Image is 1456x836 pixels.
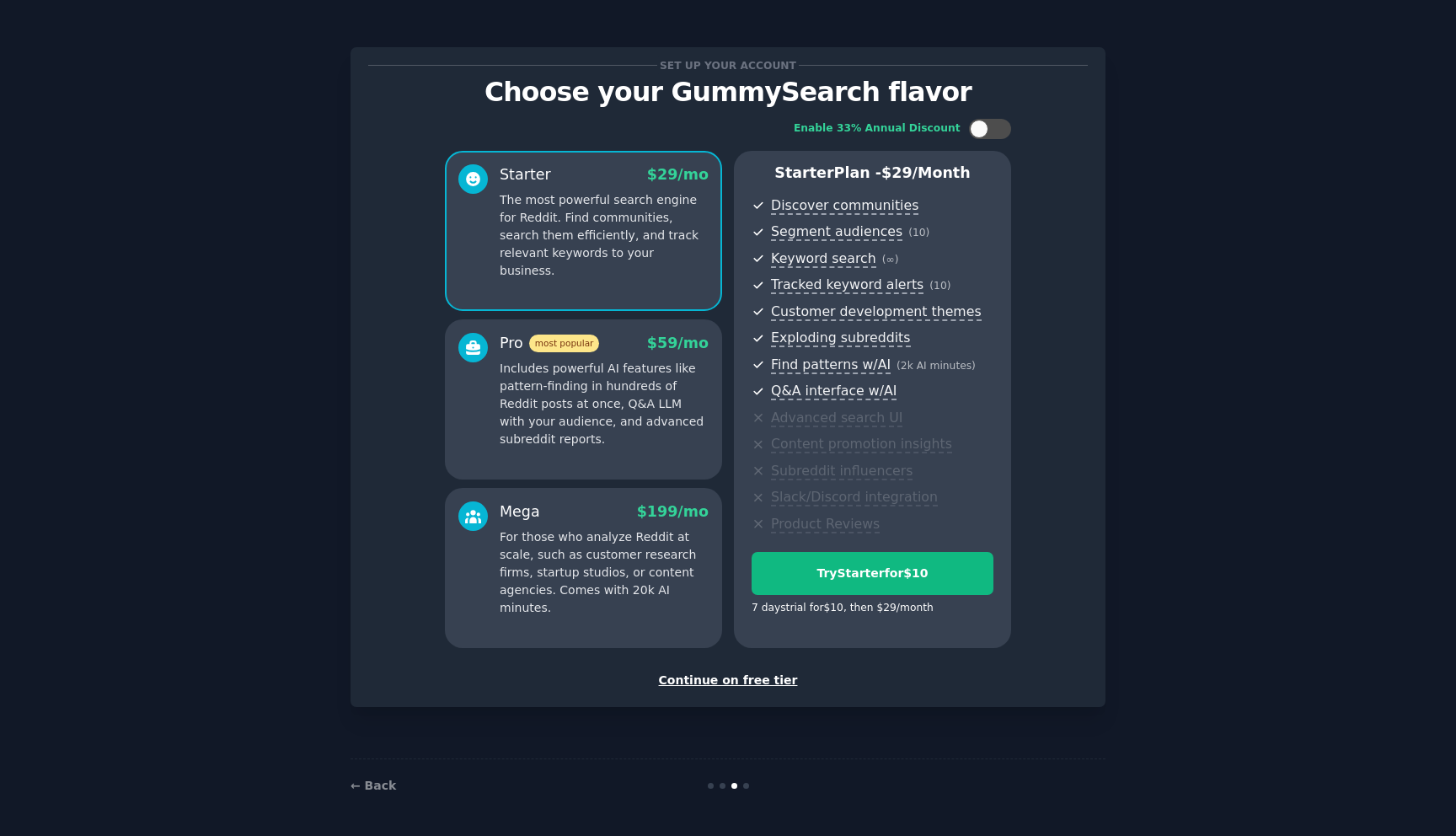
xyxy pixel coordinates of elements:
span: ( 2k AI minutes ) [897,360,976,372]
span: ( 10 ) [929,280,950,292]
div: Enable 33% Annual Discount [794,121,961,137]
span: Subreddit influencers [771,463,913,480]
span: Advanced search UI [771,410,902,427]
span: Q&A interface w/AI [771,383,897,400]
div: Mega [500,501,540,522]
div: Pro [500,333,599,354]
a: ← Back [351,779,396,792]
div: Continue on free tier [368,672,1088,689]
span: $ 199 /mo [637,503,709,520]
span: $ 29 /month [881,164,971,181]
p: For those who analyze Reddit at scale, such as customer research firms, startup studios, or conte... [500,528,709,617]
span: Content promotion insights [771,436,952,453]
span: $ 29 /mo [647,166,709,183]
span: Tracked keyword alerts [771,276,923,294]
span: Segment audiences [771,223,902,241]
div: Try Starter for $10 [752,565,993,582]
span: most popular [529,335,600,352]
button: TryStarterfor$10 [752,552,993,595]
span: Set up your account [657,56,800,74]
span: Find patterns w/AI [771,356,891,374]
span: Discover communities [771,197,918,215]
span: $ 59 /mo [647,335,709,351]
div: 7 days trial for $10 , then $ 29 /month [752,601,934,616]
div: Starter [500,164,551,185]
p: Includes powerful AI features like pattern-finding in hundreds of Reddit posts at once, Q&A LLM w... [500,360,709,448]
span: Exploding subreddits [771,330,910,347]
span: ( 10 ) [908,227,929,238]
span: Customer development themes [771,303,982,321]
p: The most powerful search engine for Reddit. Find communities, search them efficiently, and track ... [500,191,709,280]
span: Product Reviews [771,516,880,533]
span: Keyword search [771,250,876,268]
p: Starter Plan - [752,163,993,184]
p: Choose your GummySearch flavor [368,78,1088,107]
span: ( ∞ ) [882,254,899,265]
span: Slack/Discord integration [771,489,938,506]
